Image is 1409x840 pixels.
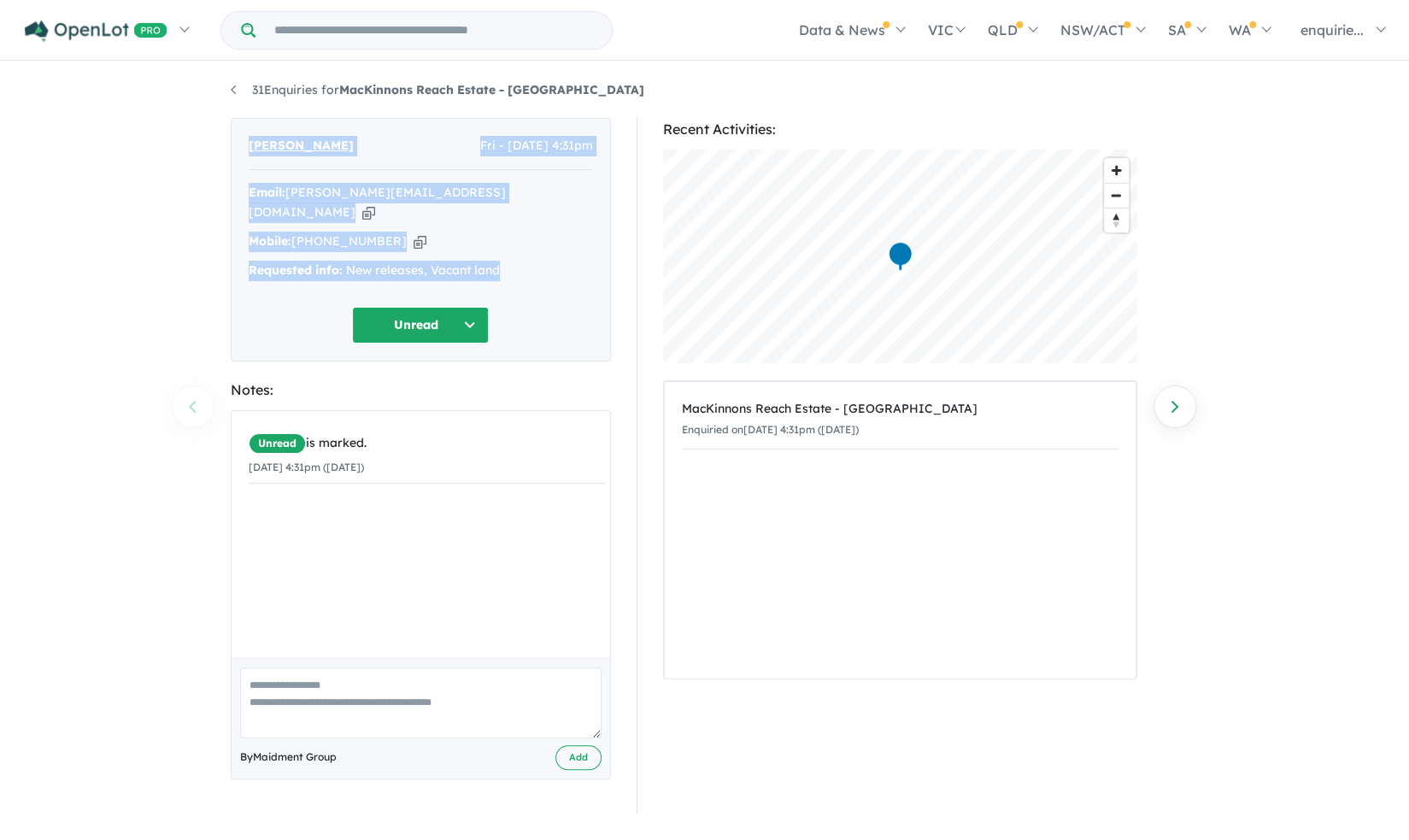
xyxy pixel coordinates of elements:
[249,262,343,278] strong: Requested info:
[663,118,1137,141] div: Recent Activities:
[291,233,407,249] a: [PHONE_NUMBER]
[259,12,608,49] input: Try estate name, suburb, builder or developer
[339,82,644,97] strong: MacKinnons Reach Estate - [GEOGRAPHIC_DATA]
[1104,184,1129,208] span: Zoom out
[249,433,306,454] span: Unread
[249,461,364,473] small: [DATE] 4:31pm ([DATE])
[1300,21,1364,38] span: enquirie...
[231,82,644,97] a: 31Enquiries forMacKinnons Reach Estate - [GEOGRAPHIC_DATA]
[1104,209,1129,232] span: Reset bearing to north
[1104,208,1129,232] button: Reset bearing to north
[887,241,913,273] div: Map marker
[682,423,859,436] small: Enquiried on [DATE] 4:31pm ([DATE])
[249,136,354,156] span: [PERSON_NAME]
[352,307,489,344] button: Unread
[480,136,593,156] span: Fri - [DATE] 4:31pm
[25,21,167,42] img: Openlot PRO Logo White
[414,232,426,250] button: Copy
[663,150,1137,363] canvas: Map
[249,261,593,281] div: New releases, Vacant land
[231,379,611,402] div: Notes:
[249,433,606,454] div: is marked.
[249,185,285,200] strong: Email:
[362,203,375,221] button: Copy
[1104,158,1129,183] button: Zoom in
[682,391,1118,449] a: MacKinnons Reach Estate - [GEOGRAPHIC_DATA]Enquiried on[DATE] 4:31pm ([DATE])
[231,80,1179,101] nav: breadcrumb
[682,399,1118,420] div: MacKinnons Reach Estate - [GEOGRAPHIC_DATA]
[555,745,602,770] button: Add
[1104,183,1129,208] button: Zoom out
[240,749,337,766] span: By Maidment Group
[249,185,506,220] a: [PERSON_NAME][EMAIL_ADDRESS][DOMAIN_NAME]
[249,233,291,249] strong: Mobile:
